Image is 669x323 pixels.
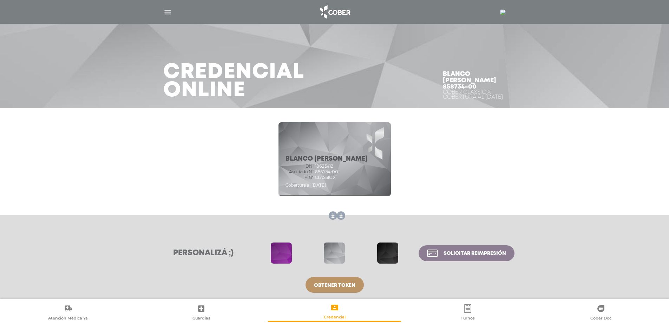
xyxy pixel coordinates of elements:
[135,304,268,322] a: Guardias
[286,155,368,163] h5: Blanco [PERSON_NAME]
[443,71,506,90] h4: Blanco [PERSON_NAME] 858734-00
[315,164,333,169] span: 18625412
[1,304,135,322] a: Atención Médica Ya
[590,316,611,322] span: Cober Doc
[155,248,252,258] h3: Personalizá ;)
[444,251,506,256] span: Solicitar reimpresión
[500,9,506,15] img: 17482
[48,316,88,322] span: Atención Médica Ya
[401,304,534,322] a: Turnos
[286,164,314,169] span: dni
[163,63,304,100] h3: Credencial Online
[419,245,514,261] a: Solicitar reimpresión
[286,182,326,188] span: Cobertura al [DATE]
[286,169,314,174] span: Asociado N°
[534,304,668,322] a: Cober Doc
[163,8,172,17] img: Cober_menu-lines-white.svg
[314,283,355,288] span: Obtener token
[192,316,210,322] span: Guardias
[324,315,346,321] span: Credencial
[443,90,506,100] div: Cober CLASSIC X Cobertura al [DATE]
[286,175,314,180] span: Plan
[315,175,336,180] span: CLASSIC X
[461,316,475,322] span: Turnos
[316,4,353,20] img: logo_cober_home-white.png
[268,303,401,321] a: Credencial
[315,169,338,174] span: 858734-00
[306,277,364,293] a: Obtener token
